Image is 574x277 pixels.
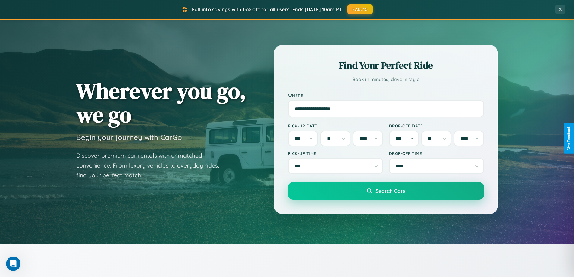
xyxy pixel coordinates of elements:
div: Give Feedback [567,126,571,151]
p: Book in minutes, drive in style [288,75,484,84]
h3: Begin your journey with CarGo [76,133,182,142]
button: FALL15 [347,4,373,14]
label: Pick-up Date [288,123,383,128]
button: Search Cars [288,182,484,200]
p: Discover premium car rentals with unmatched convenience. From luxury vehicles to everyday rides, ... [76,151,227,180]
h1: Wherever you go, we go [76,79,246,127]
label: Where [288,93,484,98]
label: Drop-off Date [389,123,484,128]
h2: Find Your Perfect Ride [288,59,484,72]
span: Search Cars [375,187,405,194]
span: Fall into savings with 15% off for all users! Ends [DATE] 10am PT. [192,6,343,12]
label: Drop-off Time [389,151,484,156]
iframe: Intercom live chat [6,257,20,271]
label: Pick-up Time [288,151,383,156]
